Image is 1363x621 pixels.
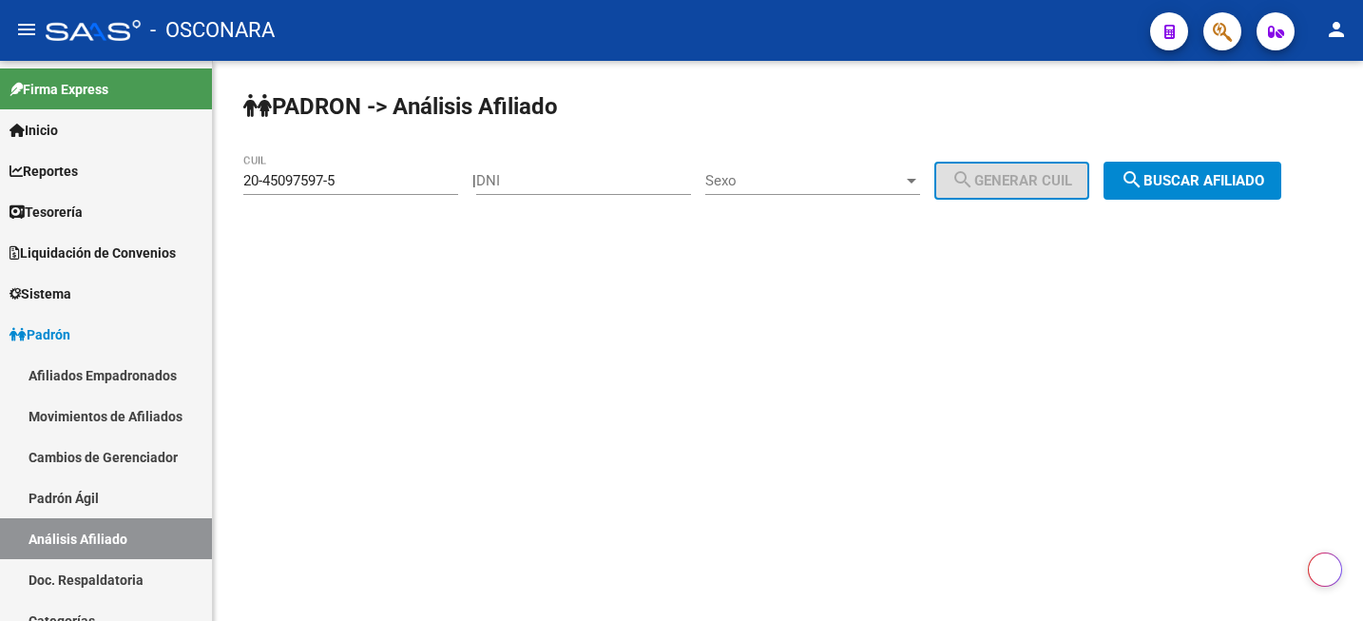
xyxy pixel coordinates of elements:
span: Reportes [10,161,78,182]
span: Liquidación de Convenios [10,243,176,263]
mat-icon: person [1325,18,1348,41]
span: Padrón [10,324,70,345]
span: Sexo [705,172,903,189]
mat-icon: search [1121,168,1143,191]
span: - OSCONARA [150,10,275,51]
span: Inicio [10,120,58,141]
span: Tesorería [10,202,83,223]
span: Generar CUIL [951,172,1072,189]
button: Buscar afiliado [1104,162,1281,200]
mat-icon: menu [15,18,38,41]
iframe: Intercom live chat [1298,556,1344,602]
mat-icon: search [951,168,974,191]
strong: PADRON -> Análisis Afiliado [243,93,558,120]
div: | [472,172,1104,189]
span: Firma Express [10,79,108,100]
button: Generar CUIL [934,162,1089,200]
span: Buscar afiliado [1121,172,1264,189]
span: Sistema [10,283,71,304]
